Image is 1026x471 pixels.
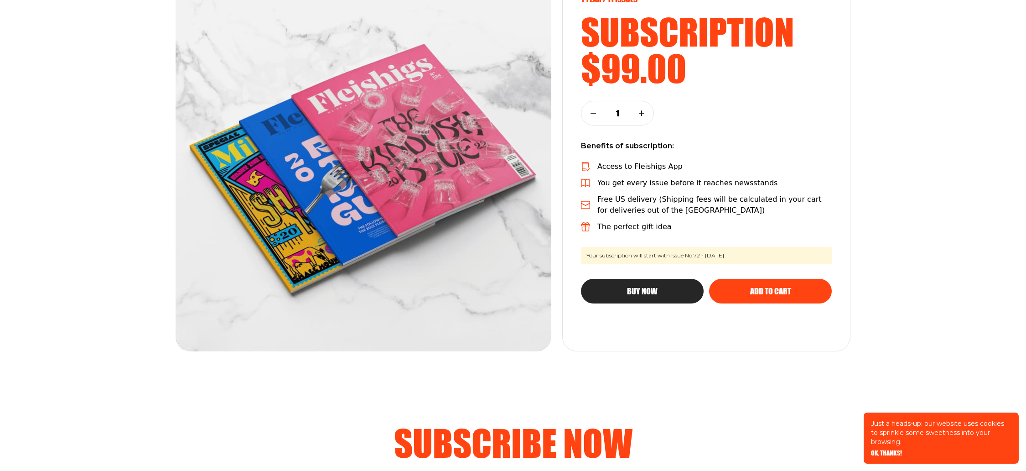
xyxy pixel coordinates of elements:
[871,419,1011,446] p: Just a heads-up: our website uses cookies to sprinkle some sweetness into your browsing.
[611,108,623,118] p: 1
[597,178,777,188] p: You get every issue before it reaches newsstands
[581,140,832,152] p: Benefits of subscription:
[709,279,832,304] button: Add to cart
[581,50,832,86] h2: $99.00
[581,279,704,304] button: Buy Now
[597,221,672,232] p: The perfect gift idea
[750,287,791,295] span: Add to cart
[597,194,832,216] p: Free US delivery (Shipping fees will be calculated in your cart for deliveries out of the [GEOGRA...
[581,13,832,50] h2: subscription
[581,247,832,264] span: Your subscription will start with Issue No 72 - [DATE]
[871,450,902,456] button: OK, THANKS!
[627,287,658,295] span: Buy Now
[597,161,683,172] p: Access to Fleishigs App
[203,424,823,461] h2: Subscribe now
